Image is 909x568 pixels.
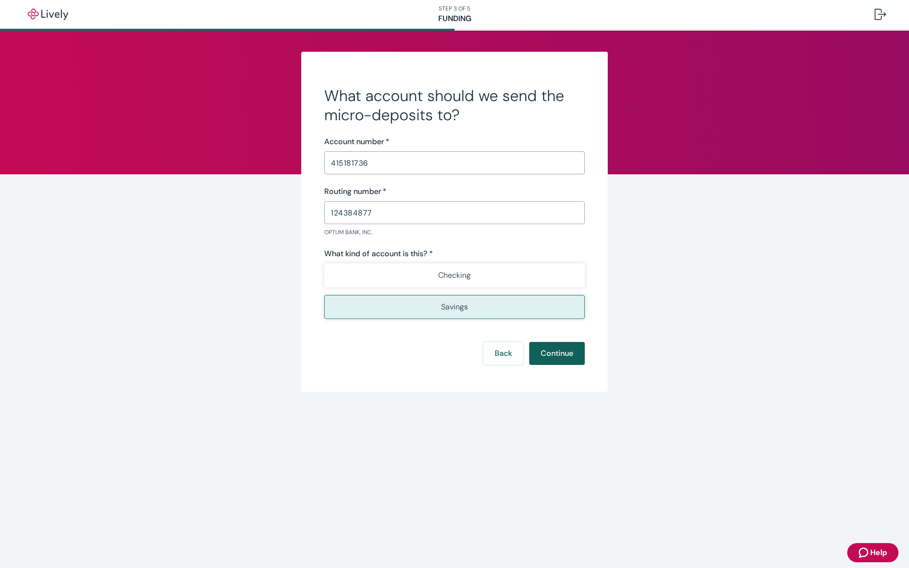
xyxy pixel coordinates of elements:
[324,86,585,125] h2: What account should we send the micro-deposits to?
[324,248,433,260] label: What kind of account is this? *
[324,186,386,197] label: Routing number
[324,263,585,287] button: Checking
[867,3,894,26] button: Log out
[324,136,389,148] label: Account number
[859,547,870,558] svg: Zendesk support icon
[870,547,887,558] span: Help
[529,342,585,365] button: Continue
[847,543,898,562] button: Zendesk support iconHelp
[324,228,578,237] p: OPTUM BANK, INC.
[441,301,468,313] p: Savings
[21,9,75,20] img: Lively
[324,295,585,319] button: Savings
[483,342,523,365] button: Back
[438,270,471,281] p: Checking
